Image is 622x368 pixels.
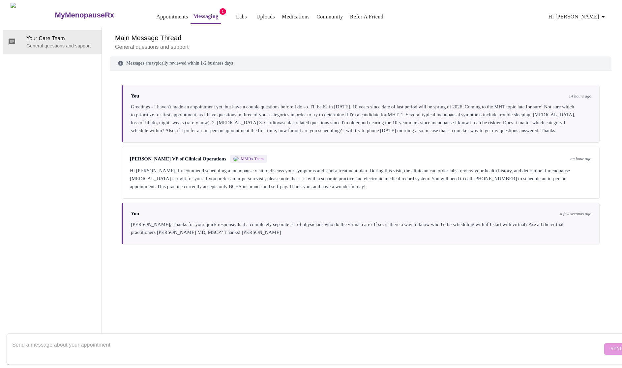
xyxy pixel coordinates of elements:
[131,220,591,236] div: [PERSON_NAME], Thanks for your quick response. Is it a completely separate set of physicians who ...
[236,12,247,21] a: Labs
[193,12,218,21] a: Messaging
[220,8,226,15] span: 1
[26,42,96,49] p: General questions and support
[131,93,139,99] span: You
[154,10,191,23] button: Appointments
[279,10,312,23] button: Medications
[130,156,226,162] span: [PERSON_NAME] VP of Clinical Operations
[11,3,54,27] img: MyMenopauseRx Logo
[256,12,275,21] a: Uploads
[26,35,96,42] span: Your Care Team
[254,10,278,23] button: Uploads
[233,156,239,161] img: MMRX
[569,94,591,99] span: 14 hours ago
[347,10,386,23] button: Refer a Friend
[3,30,102,54] div: Your Care TeamGeneral questions and support
[55,11,114,19] h3: MyMenopauseRx
[12,338,603,359] textarea: Send a message about your appointment
[131,211,139,216] span: You
[115,33,606,43] h6: Main Message Thread
[156,12,188,21] a: Appointments
[350,12,384,21] a: Refer a Friend
[548,12,607,21] span: Hi [PERSON_NAME]
[560,211,591,216] span: a few seconds ago
[115,43,606,51] p: General questions and support
[131,103,591,134] div: Greetings - I haven't made an appointment yet, but have a couple questions before I do so. I'll b...
[110,56,611,71] div: Messages are typically reviewed within 1-2 business days
[314,10,346,23] button: Community
[191,10,221,24] button: Messaging
[282,12,310,21] a: Medications
[54,4,140,27] a: MyMenopauseRx
[546,10,610,23] button: Hi [PERSON_NAME]
[241,156,264,161] span: MMRx Team
[130,167,591,190] div: Hi [PERSON_NAME], I recommend scheduling a menopause visit to discuss your symptoms and start a t...
[231,10,252,23] button: Labs
[570,156,591,161] span: an hour ago
[316,12,343,21] a: Community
